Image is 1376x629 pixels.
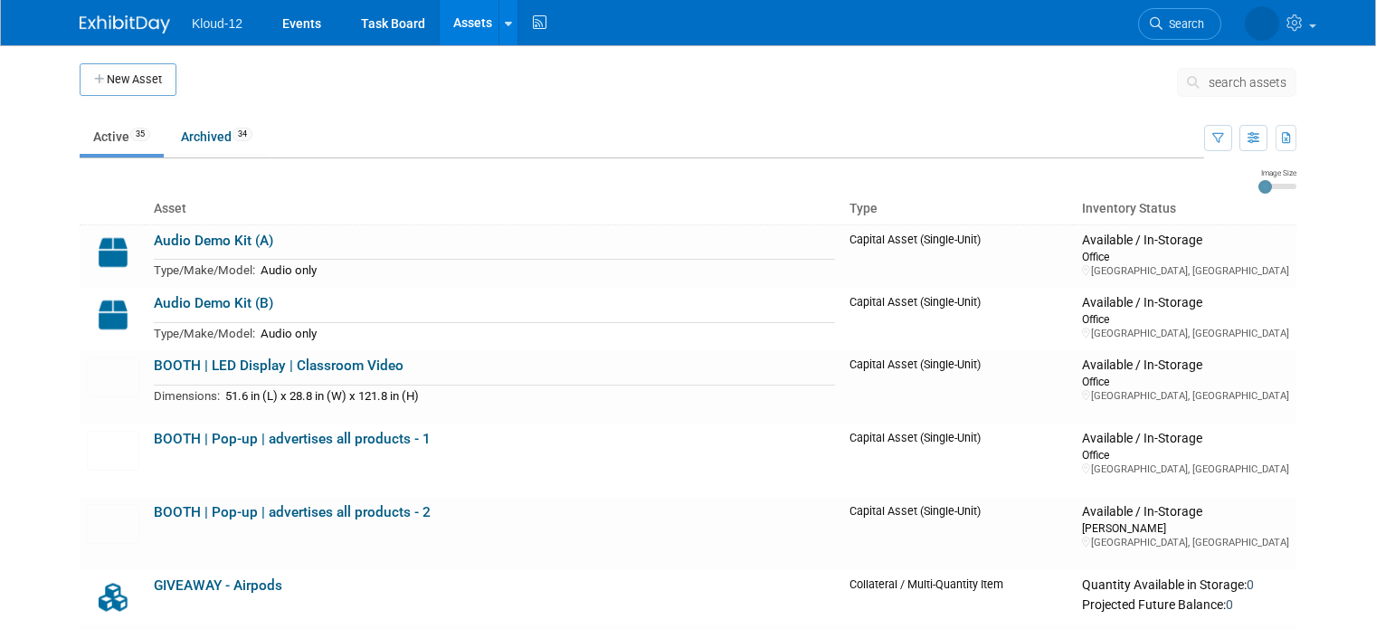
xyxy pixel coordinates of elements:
div: [PERSON_NAME] [1082,520,1289,536]
span: search assets [1209,75,1286,90]
div: Available / In-Storage [1082,504,1289,520]
div: Available / In-Storage [1082,357,1289,374]
a: Audio Demo Kit (A) [154,233,273,249]
a: Audio Demo Kit (B) [154,295,273,311]
div: Projected Future Balance: [1082,594,1289,614]
button: search assets [1177,68,1296,97]
a: Archived34 [167,119,266,154]
div: [GEOGRAPHIC_DATA], [GEOGRAPHIC_DATA] [1082,389,1289,403]
a: BOOTH | Pop-up | advertises all products - 2 [154,504,431,520]
img: ExhibitDay [80,15,170,33]
a: Search [1138,8,1221,40]
div: Available / In-Storage [1082,431,1289,447]
span: 34 [232,128,252,141]
div: [GEOGRAPHIC_DATA], [GEOGRAPHIC_DATA] [1082,327,1289,340]
div: Available / In-Storage [1082,233,1289,249]
td: Collateral / Multi-Quantity Item [842,570,1075,624]
div: Quantity Available in Storage: [1082,577,1289,594]
th: Type [842,194,1075,224]
img: Collateral-Icon-2.png [87,577,139,617]
td: Type/Make/Model: [154,322,255,343]
td: Capital Asset (Single-Unit) [842,224,1075,288]
td: Capital Asset (Single-Unit) [842,350,1075,424]
button: New Asset [80,63,176,96]
span: Search [1162,17,1204,31]
div: [GEOGRAPHIC_DATA], [GEOGRAPHIC_DATA] [1082,536,1289,549]
div: [GEOGRAPHIC_DATA], [GEOGRAPHIC_DATA] [1082,264,1289,278]
a: BOOTH | Pop-up | advertises all products - 1 [154,431,431,447]
th: Asset [147,194,842,224]
span: Kloud-12 [192,16,242,31]
div: Office [1082,311,1289,327]
div: Office [1082,447,1289,462]
td: Audio only [255,322,835,343]
div: Image Size [1258,167,1296,178]
td: Audio only [255,260,835,281]
img: Capital-Asset-Icon-2.png [87,233,139,272]
span: 51.6 in (L) x 28.8 in (W) x 121.8 in (H) [225,389,419,403]
td: Type/Make/Model: [154,260,255,281]
span: 0 [1247,577,1254,592]
img: Capital-Asset-Icon-2.png [87,295,139,335]
td: Capital Asset (Single-Unit) [842,424,1075,497]
div: Available / In-Storage [1082,295,1289,311]
div: Office [1082,374,1289,389]
td: Dimensions: [154,385,220,405]
div: Office [1082,249,1289,264]
a: BOOTH | LED Display | Classroom Video [154,357,403,374]
div: [GEOGRAPHIC_DATA], [GEOGRAPHIC_DATA] [1082,462,1289,476]
a: Active35 [80,119,164,154]
td: Capital Asset (Single-Unit) [842,288,1075,350]
td: Capital Asset (Single-Unit) [842,497,1075,570]
img: Gabriela Bravo-Chigwere [1245,6,1279,41]
span: 0 [1226,597,1233,612]
a: GIVEAWAY - Airpods [154,577,282,594]
span: 35 [130,128,150,141]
